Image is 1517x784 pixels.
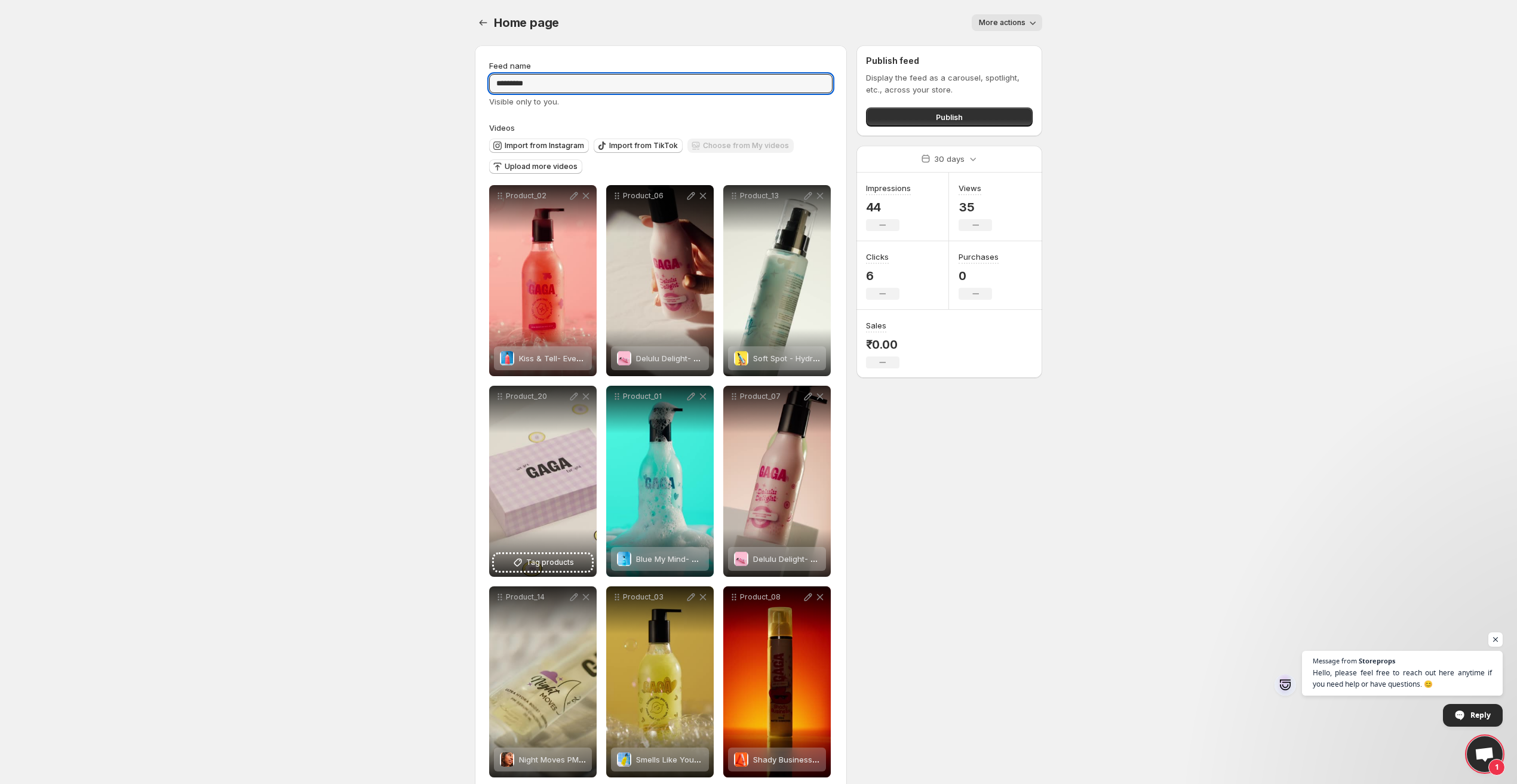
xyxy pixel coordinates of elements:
span: More actions [979,18,1025,27]
p: 6 [866,269,899,283]
div: Product_06Delulu Delight- Glow-Boosting Body cream with Berry ExtractsDelulu Delight- Glow-Boosti... [606,185,714,376]
span: Home page [494,16,559,30]
div: Product_07Delulu Delight- Glow-Boosting Body cream with Berry ExtractsDelulu Delight- Glow-Boosti... [723,386,831,577]
button: Publish [866,107,1033,127]
span: Tag products [526,557,574,568]
h3: Sales [866,319,886,331]
a: Open chat [1467,736,1503,772]
span: Kiss & Tell- Even-Tone Body Wash with Pomegranate & Rice Water [519,353,769,363]
p: Product_06 [623,191,685,201]
button: Import from TikTok [594,139,683,153]
span: Storeprops [1359,657,1395,664]
p: 44 [866,200,911,214]
p: ₹0.00 [866,337,899,352]
span: Delulu Delight- Glow-Boosting Body cream with [PERSON_NAME] Extracts [753,554,1025,564]
span: Hello, please feel free to reach out here anytime if you need help or have questions. 😊 [1313,667,1492,690]
span: Soft Spot - Hydrating Barrier face moisturiser with Peptides & Ceramides [753,353,1025,363]
div: Product_20Tag products [489,386,597,577]
p: Product_07 [740,392,802,401]
span: 1 [1488,759,1505,776]
p: Product_02 [506,191,568,201]
div: Product_13Soft Spot - Hydrating Barrier face moisturiser with Peptides & CeramidesSoft Spot - Hyd... [723,185,831,376]
button: Tag products [494,554,592,571]
button: Upload more videos [489,159,582,174]
h3: Impressions [866,182,911,194]
span: Night Moves PM Serum- Ayurveda x Actives for restoration (Repair overnight) [519,755,808,764]
span: Feed name [489,61,531,70]
p: Product_14 [506,592,568,602]
p: Product_08 [740,592,802,602]
span: Smells Like You Care- Clarifying Body Wash with Lemon & B5 [636,755,866,764]
span: Shady Business- Oil-Free Sunscreen + Primer + pollution block, SPF 50 PA++++ [753,755,1054,764]
span: Upload more videos [505,162,578,171]
div: Product_01Blue My Mind- Hydrating Body Wash with Niacinamide & HyaluronicBlue My Mind- Hydrating ... [606,386,714,577]
span: Videos [489,123,515,133]
div: Product_08Shady Business- Oil-Free Sunscreen + Primer + pollution block, SPF 50 PA++++Shady Busin... [723,586,831,777]
p: Product_20 [506,392,568,401]
h3: Views [959,182,981,194]
span: Import from Instagram [505,141,584,150]
button: More actions [972,14,1042,31]
span: Message from [1313,657,1357,664]
span: Visible only to you. [489,97,559,106]
p: Display the feed as a carousel, spotlight, etc., across your store. [866,72,1033,96]
p: 35 [959,200,992,214]
span: Reply [1470,705,1491,725]
button: Settings [475,14,492,31]
span: Import from TikTok [609,141,678,150]
p: 0 [959,269,999,283]
p: Product_03 [623,592,685,602]
div: Product_02Kiss & Tell- Even-Tone Body Wash with Pomegranate & Rice WaterKiss & Tell- Even-Tone Bo... [489,185,597,376]
button: Import from Instagram [489,139,589,153]
p: 30 days [934,153,965,165]
h3: Purchases [959,251,999,263]
p: Product_01 [623,392,685,401]
span: Blue My Mind- Hydrating Body Wash with [MEDICAL_DATA] & Hyaluronic [636,554,905,564]
div: Product_14Night Moves PM Serum- Ayurveda x Actives for restoration (Repair overnight)Night Moves ... [489,586,597,777]
div: Product_03Smells Like You Care- Clarifying Body Wash with Lemon & B5Smells Like You Care- Clarify... [606,586,714,777]
h3: Clicks [866,251,889,263]
h2: Publish feed [866,55,1033,67]
span: Delulu Delight- Glow-Boosting Body cream with [PERSON_NAME] Extracts [636,353,908,363]
span: Publish [936,111,963,123]
p: Product_13 [740,191,802,201]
